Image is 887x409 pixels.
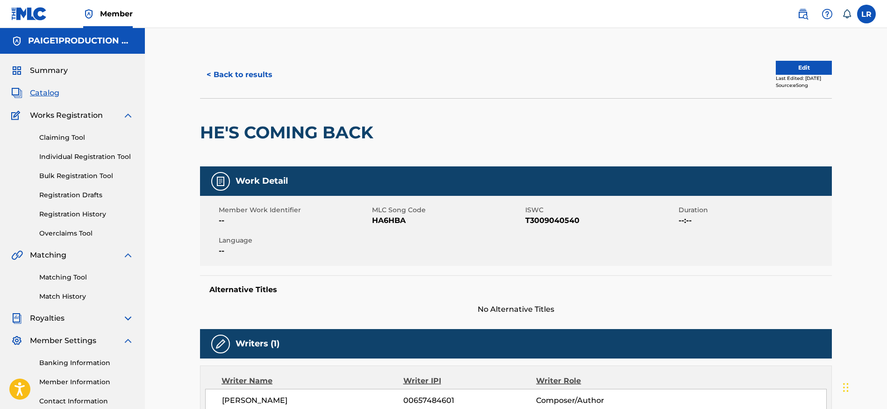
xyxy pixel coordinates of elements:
[39,209,134,219] a: Registration History
[209,285,823,294] h5: Alternative Titles
[39,358,134,368] a: Banking Information
[122,110,134,121] img: expand
[525,215,676,226] span: T3009040540
[200,304,832,315] span: No Alternative Titles
[536,375,657,387] div: Writer Role
[679,215,830,226] span: --:--
[222,375,403,387] div: Writer Name
[100,8,133,19] span: Member
[30,110,103,121] span: Works Registration
[219,215,370,226] span: --
[776,75,832,82] div: Last Edited: [DATE]
[30,65,68,76] span: Summary
[215,338,226,350] img: Writers
[842,9,851,19] div: Notifications
[11,250,23,261] img: Matching
[122,313,134,324] img: expand
[39,229,134,238] a: Overclaims Tool
[236,338,279,349] h5: Writers (1)
[403,375,536,387] div: Writer IPI
[30,87,59,99] span: Catalog
[372,205,523,215] span: MLC Song Code
[776,61,832,75] button: Edit
[39,190,134,200] a: Registration Drafts
[219,236,370,245] span: Language
[372,215,523,226] span: HA6HBA
[11,87,59,99] a: CatalogCatalog
[11,87,22,99] img: Catalog
[822,8,833,20] img: help
[794,5,812,23] a: Public Search
[30,335,96,346] span: Member Settings
[215,176,226,187] img: Work Detail
[219,245,370,257] span: --
[39,273,134,282] a: Matching Tool
[11,110,23,121] img: Works Registration
[200,122,378,143] h2: HE'S COMING BACK
[776,82,832,89] div: Source: eSong
[11,65,68,76] a: SummarySummary
[39,396,134,406] a: Contact Information
[39,292,134,301] a: Match History
[30,313,64,324] span: Royalties
[797,8,808,20] img: search
[39,171,134,181] a: Bulk Registration Tool
[122,250,134,261] img: expand
[536,395,657,406] span: Composer/Author
[818,5,837,23] div: Help
[83,8,94,20] img: Top Rightsholder
[857,5,876,23] div: User Menu
[30,250,66,261] span: Matching
[403,395,536,406] span: 00657484601
[525,205,676,215] span: ISWC
[200,63,279,86] button: < Back to results
[28,36,134,46] h5: PAIGE1PRODUCTION PUBLISHING
[236,176,288,187] h5: Work Detail
[679,205,830,215] span: Duration
[11,335,22,346] img: Member Settings
[11,313,22,324] img: Royalties
[11,65,22,76] img: Summary
[39,152,134,162] a: Individual Registration Tool
[840,364,887,409] iframe: Chat Widget
[222,395,403,406] span: [PERSON_NAME]
[39,133,134,143] a: Claiming Tool
[843,373,849,402] div: Drag
[39,377,134,387] a: Member Information
[122,335,134,346] img: expand
[11,7,47,21] img: MLC Logo
[11,36,22,47] img: Accounts
[219,205,370,215] span: Member Work Identifier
